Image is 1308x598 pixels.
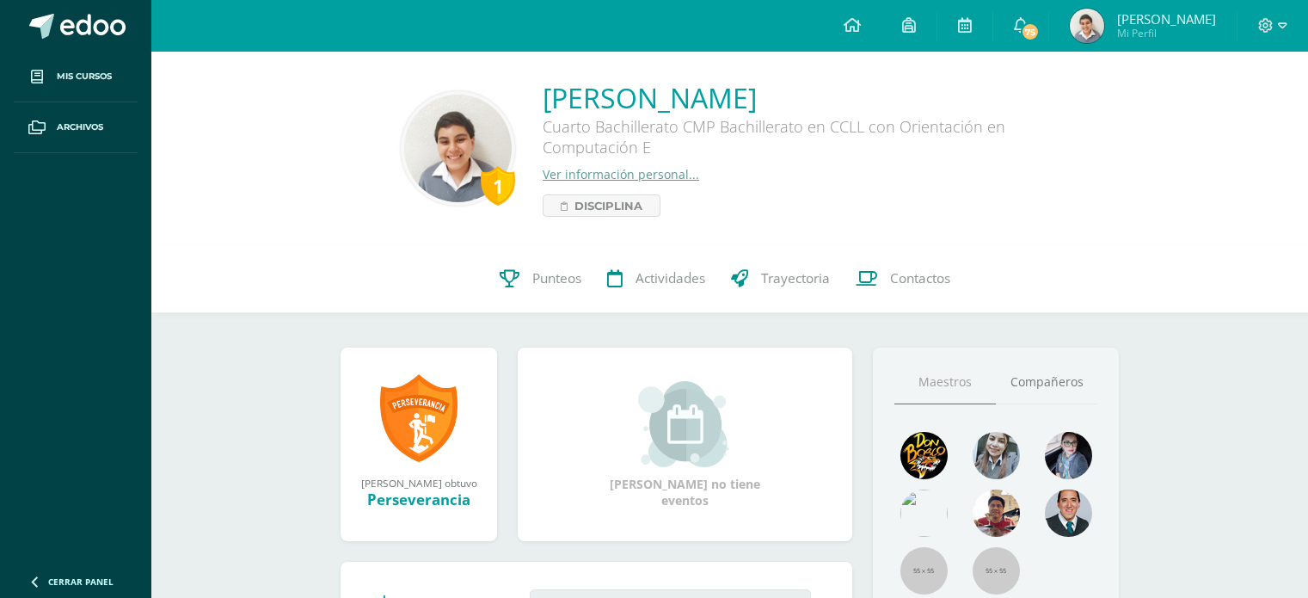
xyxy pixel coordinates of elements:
img: 55x55 [900,547,948,595]
a: [PERSON_NAME] [543,79,1059,116]
a: Contactos [843,244,963,313]
span: Contactos [890,269,950,287]
span: Trayectoria [761,269,830,287]
div: [PERSON_NAME] obtuvo [358,476,480,490]
a: Trayectoria [718,244,843,313]
img: eec80b72a0218df6e1b0c014193c2b59.png [1045,490,1092,537]
a: Actividades [594,244,718,313]
span: Actividades [636,269,705,287]
span: Archivos [57,120,103,134]
a: Compañeros [996,361,1097,404]
div: 1 [481,166,515,206]
img: d46d8bd4d630996bd9b4accd38ed0a88.png [404,95,512,202]
img: b8baad08a0802a54ee139394226d2cf3.png [1045,432,1092,479]
div: [PERSON_NAME] no tiene eventos [599,381,771,509]
a: Ver información personal... [543,166,699,182]
span: 75 [1021,22,1040,41]
span: Mi Perfil [1117,26,1216,40]
img: c25c8a4a46aeab7e345bf0f34826bacf.png [900,490,948,537]
span: [PERSON_NAME] [1117,10,1216,28]
img: b199e7968608c66cfc586761369a6d6b.png [1070,9,1104,43]
a: Archivos [14,102,138,153]
span: Cerrar panel [48,576,114,588]
span: Disciplina [574,195,642,216]
img: 45bd7986b8947ad7e5894cbc9b781108.png [973,432,1020,479]
div: Perseverancia [358,490,480,509]
span: Mis cursos [57,70,112,83]
a: Maestros [894,361,996,404]
img: event_small.png [638,381,732,467]
span: Punteos [532,269,581,287]
img: 29fc2a48271e3f3676cb2cb292ff2552.png [900,432,948,479]
a: Disciplina [543,194,660,217]
a: Punteos [487,244,594,313]
img: 11152eb22ca3048aebc25a5ecf6973a7.png [973,490,1020,537]
div: Cuarto Bachillerato CMP Bachillerato en CCLL con Orientación en Computación E [543,116,1059,166]
img: 55x55 [973,547,1020,595]
a: Mis cursos [14,52,138,102]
